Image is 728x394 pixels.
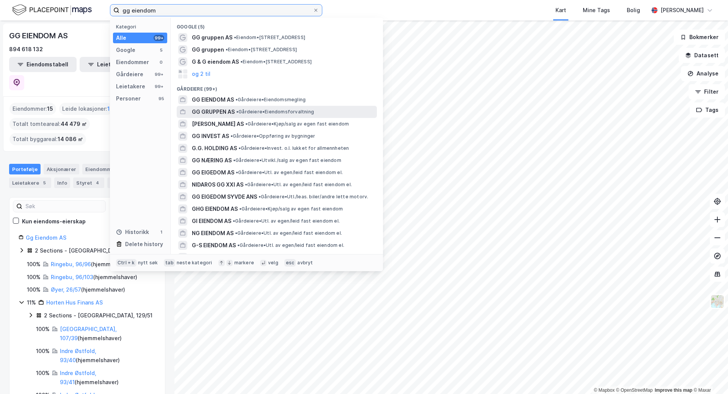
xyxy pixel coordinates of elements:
[192,253,237,262] span: GT - EIENDOM AS
[51,260,135,269] div: ( hjemmelshaver )
[690,358,728,394] div: Chat Widget
[240,59,312,65] span: Eiendom • [STREET_ADDRESS]
[192,107,235,116] span: GG GRUPPEN AS
[46,299,103,306] a: Horten Hus Finans AS
[36,325,50,334] div: 100%
[54,177,70,188] div: Info
[233,157,235,163] span: •
[51,274,93,280] a: Ringebu, 96/103
[41,179,48,187] div: 5
[177,260,212,266] div: neste kategori
[138,260,158,266] div: nytt søk
[236,109,238,115] span: •
[268,260,278,266] div: velg
[594,388,615,393] a: Mapbox
[154,71,164,77] div: 99+
[192,95,234,104] span: GG EIENDOM AS
[616,388,653,393] a: OpenStreetMap
[60,347,156,365] div: ( hjemmelshaver )
[235,230,237,236] span: •
[158,229,164,235] div: 1
[259,194,261,199] span: •
[82,164,129,174] div: Eiendommer
[94,179,101,187] div: 4
[51,285,125,294] div: ( hjemmelshaver )
[233,157,341,163] span: Gårdeiere • Utvikl./salg av egen fast eiendom
[26,234,66,241] a: Gg Eiendom AS
[36,347,50,356] div: 100%
[192,57,239,66] span: G & G eiendom AS
[192,217,231,226] span: GI EIENDOM AS
[245,121,248,127] span: •
[679,48,725,63] button: Datasett
[154,83,164,89] div: 99+
[238,145,349,151] span: Gårdeiere • Invest. o.l. lukket for allmennheten
[58,135,83,144] span: 14 086 ㎡
[158,47,164,53] div: 5
[192,132,229,141] span: GG INVEST AS
[27,298,36,307] div: 11%
[233,218,340,224] span: Gårdeiere • Utl. av egen/leid fast eiendom el.
[61,119,87,129] span: 44 479 ㎡
[689,84,725,99] button: Filter
[192,156,232,165] span: GG NÆRING AS
[237,242,344,248] span: Gårdeiere • Utl. av egen/leid fast eiendom el.
[627,6,640,15] div: Bolig
[239,206,242,212] span: •
[60,369,156,387] div: ( hjemmelshaver )
[235,97,306,103] span: Gårdeiere • Eiendomsmegling
[73,177,104,188] div: Styret
[59,103,113,115] div: Leide lokasjoner :
[116,24,167,30] div: Kategori
[44,164,79,174] div: Aksjonærer
[9,133,86,145] div: Totalt byggareal :
[22,201,105,212] input: Søk
[681,66,725,81] button: Analyse
[259,194,368,200] span: Gårdeiere • Utl./leas. biler/andre lette motorv.
[60,370,96,385] a: Indre Østfold, 93/41
[192,144,237,153] span: G.G. HOLDING AS
[116,82,145,91] div: Leietakere
[231,133,233,139] span: •
[240,59,243,64] span: •
[22,217,86,226] div: Kun eiendoms-eierskap
[171,18,383,31] div: Google (5)
[234,35,305,41] span: Eiendom • [STREET_ADDRESS]
[226,47,297,53] span: Eiendom • [STREET_ADDRESS]
[36,369,50,378] div: 100%
[158,59,164,65] div: 0
[555,6,566,15] div: Kart
[237,242,240,248] span: •
[60,348,96,363] a: Indre Østfold, 93/40
[236,170,238,175] span: •
[9,57,77,72] button: Eiendomstabell
[674,30,725,45] button: Bokmerker
[107,104,110,113] span: 1
[661,6,704,15] div: [PERSON_NAME]
[583,6,610,15] div: Mine Tags
[192,45,224,54] span: GG gruppen
[125,240,163,249] div: Delete history
[236,170,343,176] span: Gårdeiere • Utl. av egen/leid fast eiendom el.
[154,35,164,41] div: 99+
[116,58,149,67] div: Eiendommer
[51,273,137,282] div: ( hjemmelshaver )
[233,218,235,224] span: •
[80,57,147,72] button: Leietakertabell
[192,119,244,129] span: [PERSON_NAME] AS
[51,286,81,293] a: Øyer, 26/57
[158,96,164,102] div: 95
[226,47,228,52] span: •
[9,118,90,130] div: Totalt tomteareal :
[192,168,234,177] span: GG EIGEDOM AS
[116,228,149,237] div: Historikk
[655,388,692,393] a: Improve this map
[192,69,210,78] button: og 2 til
[171,80,383,94] div: Gårdeiere (99+)
[27,260,41,269] div: 100%
[690,102,725,118] button: Tags
[284,259,296,267] div: esc
[231,133,315,139] span: Gårdeiere • Oppføring av bygninger
[44,311,152,320] div: 2 Sections - [GEOGRAPHIC_DATA], 129/51
[164,259,175,267] div: tab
